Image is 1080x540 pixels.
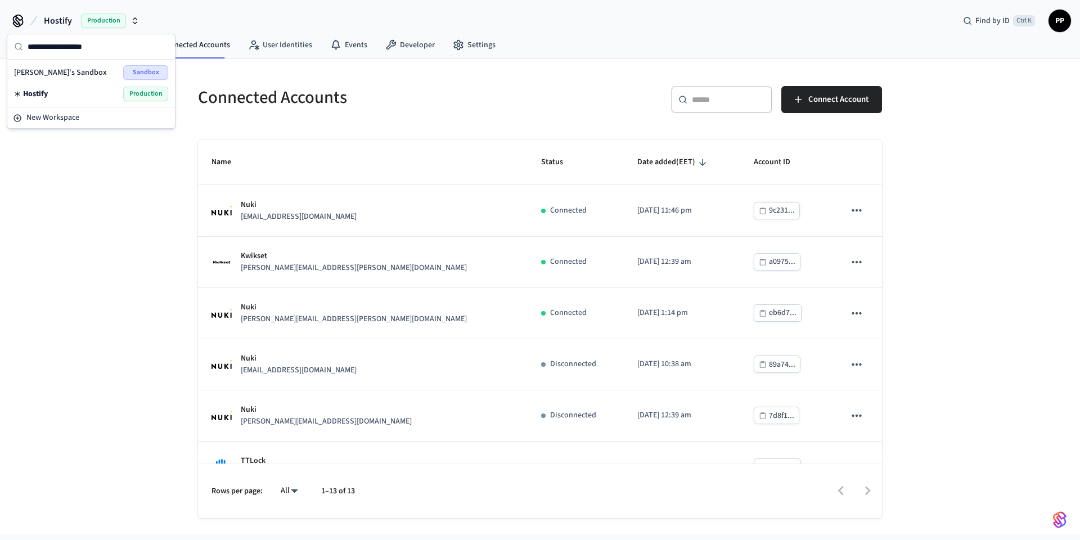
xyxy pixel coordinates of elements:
[239,35,321,55] a: User Identities
[241,313,467,325] p: [PERSON_NAME][EMAIL_ADDRESS][PERSON_NAME][DOMAIN_NAME]
[211,360,232,369] img: Nuki Logo, Square
[376,35,444,55] a: Developer
[781,86,882,113] button: Connect Account
[550,358,596,370] p: Disconnected
[241,262,467,274] p: [PERSON_NAME][EMAIL_ADDRESS][PERSON_NAME][DOMAIN_NAME]
[769,204,795,218] div: 9c231...
[241,353,357,364] p: Nuki
[637,154,710,171] span: Date added(EET)
[637,409,727,421] p: [DATE] 12:39 am
[7,60,175,107] div: Suggestions
[754,407,799,424] button: 7d8f1...
[321,35,376,55] a: Events
[26,112,79,124] span: New Workspace
[81,13,126,28] span: Production
[637,307,727,319] p: [DATE] 1:14 pm
[754,154,805,171] span: Account ID
[241,416,412,427] p: [PERSON_NAME][EMAIL_ADDRESS][DOMAIN_NAME]
[550,409,596,421] p: Disconnected
[444,35,505,55] a: Settings
[211,252,232,272] img: Kwikset Logo, Square
[769,358,795,372] div: 89a74...
[211,485,263,497] p: Rows per page:
[769,409,794,423] div: 7d8f1...
[754,355,800,373] button: 89a74...
[754,202,800,219] button: 9c231...
[276,483,303,499] div: All
[14,67,107,78] span: [PERSON_NAME]'s Sandbox
[8,109,174,127] button: New Workspace
[211,206,232,215] img: Nuki Logo, Square
[1053,511,1066,529] img: SeamLogoGradient.69752ec5.svg
[241,404,412,416] p: Nuki
[808,92,868,107] span: Connect Account
[1048,10,1071,32] button: PP
[137,35,239,55] a: Connected Accounts
[211,457,232,477] img: TTLock Logo, Square
[211,154,246,171] span: Name
[769,306,796,320] div: eb6d7...
[637,256,727,268] p: [DATE] 12:39 am
[123,87,168,101] span: Production
[754,304,802,322] button: eb6d7...
[241,301,467,313] p: Nuki
[241,455,301,467] p: TTLock
[637,205,727,217] p: [DATE] 11:46 pm
[1013,15,1035,26] span: Ctrl K
[754,253,800,271] button: a0975...
[321,485,355,497] p: 1–13 of 13
[44,14,72,28] span: Hostify
[769,460,796,474] div: 383d1...
[754,458,801,476] button: 383d1...
[241,199,357,211] p: Nuki
[637,461,727,473] p: [DATE] 10:53 am
[241,250,467,262] p: Kwikset
[211,411,232,420] img: Nuki Logo, Square
[550,461,587,473] p: Connected
[1050,11,1070,31] span: PP
[769,255,795,269] div: a0975...
[550,205,587,217] p: Connected
[123,65,168,80] span: Sandbox
[198,86,533,109] h5: Connected Accounts
[241,211,357,223] p: [EMAIL_ADDRESS][DOMAIN_NAME]
[241,364,357,376] p: [EMAIL_ADDRESS][DOMAIN_NAME]
[550,307,587,319] p: Connected
[541,154,578,171] span: Status
[211,309,232,318] img: Nuki Logo, Square
[550,256,587,268] p: Connected
[23,88,48,100] span: Hostify
[975,15,1010,26] span: Find by ID
[954,11,1044,31] div: Find by IDCtrl K
[637,358,727,370] p: [DATE] 10:38 am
